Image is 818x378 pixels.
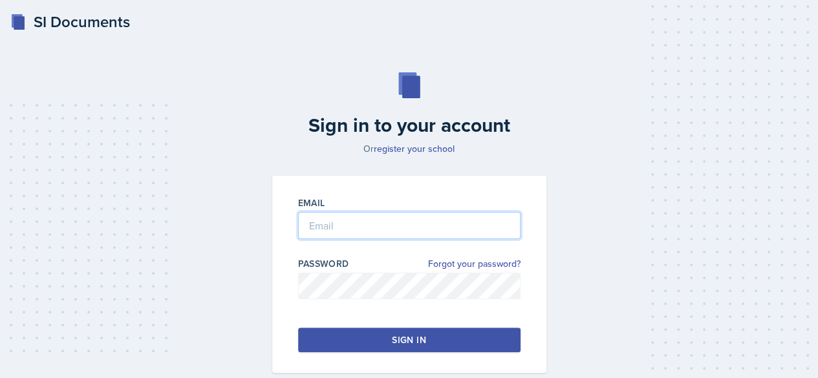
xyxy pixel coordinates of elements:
[298,212,521,239] input: Email
[428,257,521,271] a: Forgot your password?
[298,257,349,270] label: Password
[10,10,130,34] a: SI Documents
[264,142,554,155] p: Or
[298,196,325,209] label: Email
[298,328,521,352] button: Sign in
[264,114,554,137] h2: Sign in to your account
[392,333,425,346] div: Sign in
[374,142,455,155] a: register your school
